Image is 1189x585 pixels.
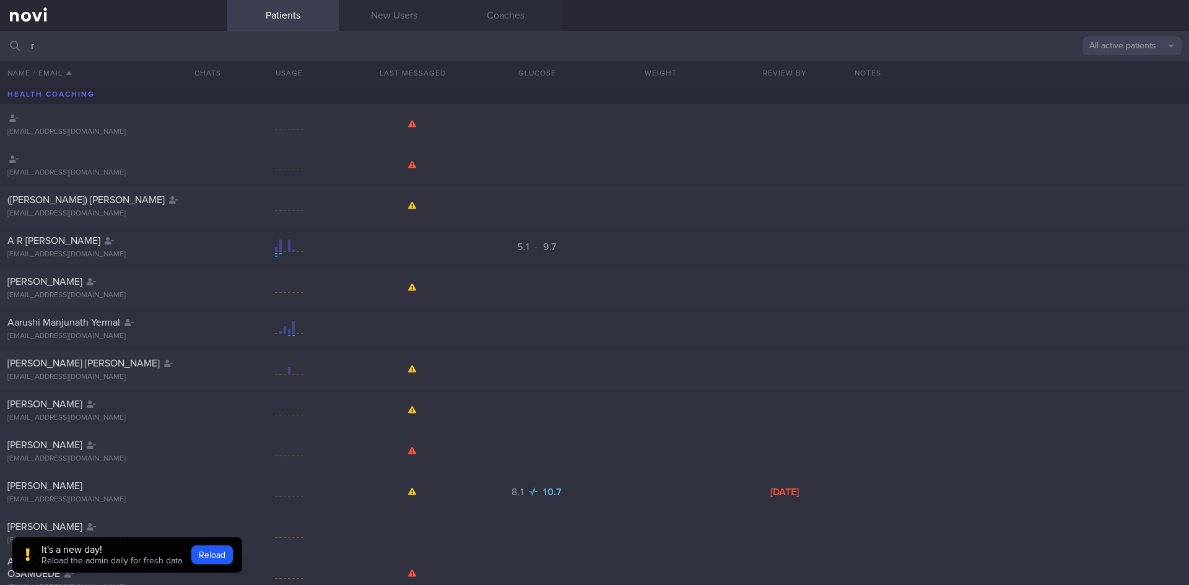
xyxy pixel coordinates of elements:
[7,414,220,423] div: [EMAIL_ADDRESS][DOMAIN_NAME]
[512,487,526,497] span: 8.1
[847,61,1189,85] div: Notes
[7,291,220,300] div: [EMAIL_ADDRESS][DOMAIN_NAME]
[1082,37,1182,55] button: All active patients
[7,128,220,137] div: [EMAIL_ADDRESS][DOMAIN_NAME]
[7,557,137,579] span: ADEROGBA [PERSON_NAME] OSAMUEDE
[7,332,220,341] div: [EMAIL_ADDRESS][DOMAIN_NAME]
[7,318,120,327] span: Aarushi Manjunath Yermal
[7,209,220,219] div: [EMAIL_ADDRESS][DOMAIN_NAME]
[191,545,233,564] button: Reload
[7,495,220,505] div: [EMAIL_ADDRESS][DOMAIN_NAME]
[7,536,220,545] div: [EMAIL_ADDRESS][DOMAIN_NAME]
[7,168,220,178] div: [EMAIL_ADDRESS][DOMAIN_NAME]
[534,242,538,252] span: -
[723,486,847,498] div: [DATE]
[543,242,557,252] span: 9.7
[723,61,847,85] button: Review By
[7,250,220,259] div: [EMAIL_ADDRESS][DOMAIN_NAME]
[543,487,562,497] span: 10.7
[7,399,82,409] span: [PERSON_NAME]
[7,358,160,368] span: [PERSON_NAME] [PERSON_NAME]
[227,61,351,85] div: Usage
[7,454,220,464] div: [EMAIL_ADDRESS][DOMAIN_NAME]
[475,61,599,85] button: Glucose
[517,242,532,252] span: 5.1
[351,61,475,85] button: Last Messaged
[7,236,100,246] span: A R [PERSON_NAME]
[7,195,165,205] span: ([PERSON_NAME]) [PERSON_NAME]
[7,440,82,450] span: [PERSON_NAME]
[7,277,82,287] span: [PERSON_NAME]
[7,373,220,382] div: [EMAIL_ADDRESS][DOMAIN_NAME]
[178,61,227,85] button: Chats
[41,544,182,556] div: It's a new day!
[7,522,82,532] span: [PERSON_NAME]
[599,61,723,85] button: Weight
[41,557,182,565] span: Reload the admin daily for fresh data
[7,481,82,491] span: [PERSON_NAME]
